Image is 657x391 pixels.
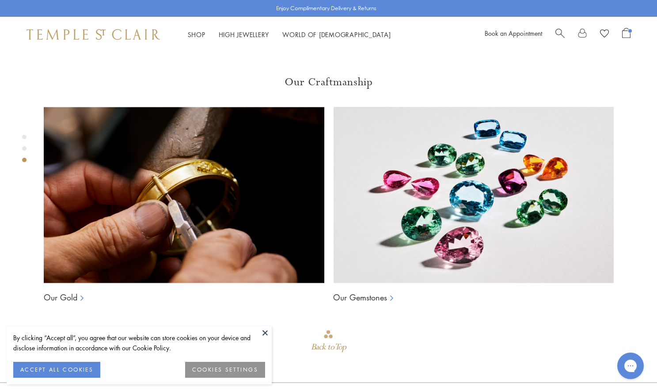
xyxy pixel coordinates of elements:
[13,362,100,378] button: ACCEPT ALL COOKIES
[44,292,77,303] a: Our Gold
[276,4,376,13] p: Enjoy Complimentary Delivery & Returns
[22,133,27,169] div: Product gallery navigation
[485,29,542,38] a: Book an Appointment
[44,75,614,89] h3: Our Craftmanship
[219,30,270,39] a: High JewelleryHigh Jewellery
[178,29,401,40] nav: Main navigation
[613,349,648,382] iframe: Gorgias live chat messenger
[555,28,565,41] a: Search
[282,30,391,39] a: World of [DEMOGRAPHIC_DATA]World of [DEMOGRAPHIC_DATA]
[27,29,160,40] img: Temple St. Clair
[333,292,387,303] a: Our Gemstones
[311,329,346,355] div: Go to top
[13,333,265,353] div: By clicking “Accept all”, you agree that our website can store cookies on your device and disclos...
[44,107,324,284] img: Ball Chains
[311,339,346,355] div: Back to Top
[600,28,609,41] a: View Wishlist
[333,107,614,284] img: Ball Chains
[185,362,265,378] button: COOKIES SETTINGS
[622,28,630,41] a: Open Shopping Bag
[188,30,205,39] a: ShopShop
